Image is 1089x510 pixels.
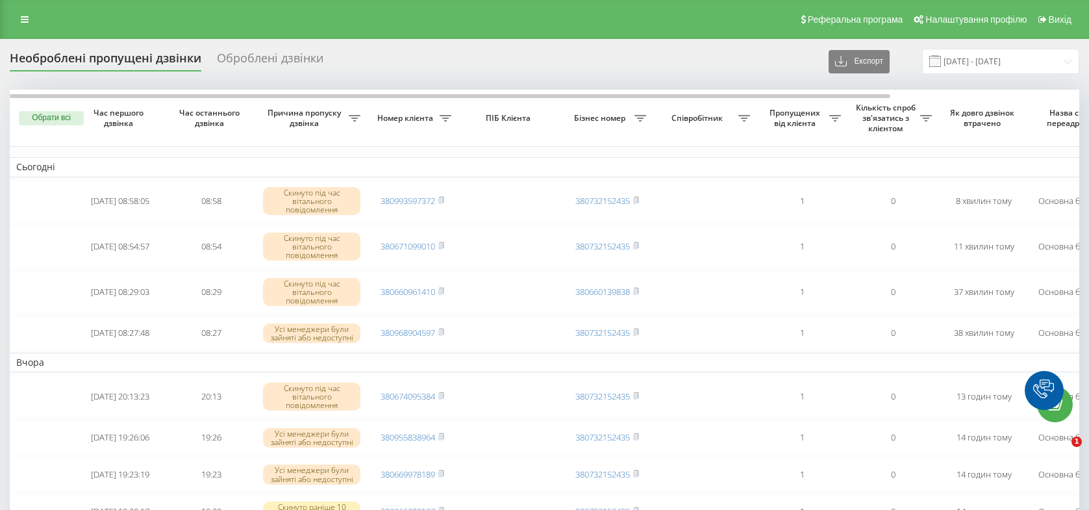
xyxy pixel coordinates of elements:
[575,390,630,402] a: 380732152435
[847,457,938,492] td: 0
[381,240,435,252] a: 380671099010
[381,327,435,338] a: 380968904597
[575,240,630,252] a: 380732152435
[757,316,847,351] td: 1
[949,108,1019,128] span: Як довго дзвінок втрачено
[938,420,1029,455] td: 14 годин тому
[568,113,634,123] span: Бізнес номер
[263,278,360,307] div: Скинуто під час вітального повідомлення
[217,51,323,71] div: Оброблені дзвінки
[757,420,847,455] td: 1
[381,286,435,298] a: 380660961410
[381,390,435,402] a: 380674095384
[263,428,360,448] div: Усі менеджери були зайняті або недоступні
[575,468,630,480] a: 380732152435
[166,420,257,455] td: 19:26
[166,457,257,492] td: 19:23
[575,195,630,207] a: 380732152435
[381,195,435,207] a: 380993597372
[263,233,360,261] div: Скинуто під час вітального повідомлення
[847,420,938,455] td: 0
[75,375,166,418] td: [DATE] 20:13:23
[575,431,630,443] a: 380732152435
[166,225,257,268] td: 08:54
[854,103,920,133] span: Кількість спроб зв'язатись з клієнтом
[263,187,360,216] div: Скинуто під час вітального повідомлення
[469,113,551,123] span: ПІБ Клієнта
[1071,437,1082,447] span: 1
[1049,14,1071,25] span: Вихід
[263,465,360,484] div: Усі менеджери були зайняті або недоступні
[757,457,847,492] td: 1
[938,271,1029,314] td: 37 хвилин тому
[263,324,360,343] div: Усі менеджери були зайняті або недоступні
[75,180,166,223] td: [DATE] 08:58:05
[166,375,257,418] td: 20:13
[847,271,938,314] td: 0
[381,468,435,480] a: 380669978189
[373,113,440,123] span: Номер клієнта
[75,457,166,492] td: [DATE] 19:23:19
[575,286,630,298] a: 380660139838
[757,225,847,268] td: 1
[847,225,938,268] td: 0
[1045,437,1076,468] iframe: Intercom live chat
[176,108,246,128] span: Час останнього дзвінка
[763,108,829,128] span: Пропущених від клієнта
[847,316,938,351] td: 0
[757,375,847,418] td: 1
[166,271,257,314] td: 08:29
[938,180,1029,223] td: 8 хвилин тому
[381,431,435,443] a: 380955838964
[847,180,938,223] td: 0
[938,375,1029,418] td: 13 годин тому
[938,225,1029,268] td: 11 хвилин тому
[75,271,166,314] td: [DATE] 08:29:03
[85,108,155,128] span: Час першого дзвінка
[925,14,1027,25] span: Налаштування профілю
[659,113,738,123] span: Співробітник
[166,180,257,223] td: 08:58
[75,316,166,351] td: [DATE] 08:27:48
[808,14,903,25] span: Реферальна програма
[847,375,938,418] td: 0
[938,316,1029,351] td: 38 хвилин тому
[757,180,847,223] td: 1
[75,225,166,268] td: [DATE] 08:54:57
[166,316,257,351] td: 08:27
[75,420,166,455] td: [DATE] 19:26:06
[575,327,630,338] a: 380732152435
[938,457,1029,492] td: 14 годин тому
[263,108,349,128] span: Причина пропуску дзвінка
[19,111,84,125] button: Обрати всі
[829,50,890,73] button: Експорт
[757,271,847,314] td: 1
[263,383,360,411] div: Скинуто під час вітального повідомлення
[10,51,201,71] div: Необроблені пропущені дзвінки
